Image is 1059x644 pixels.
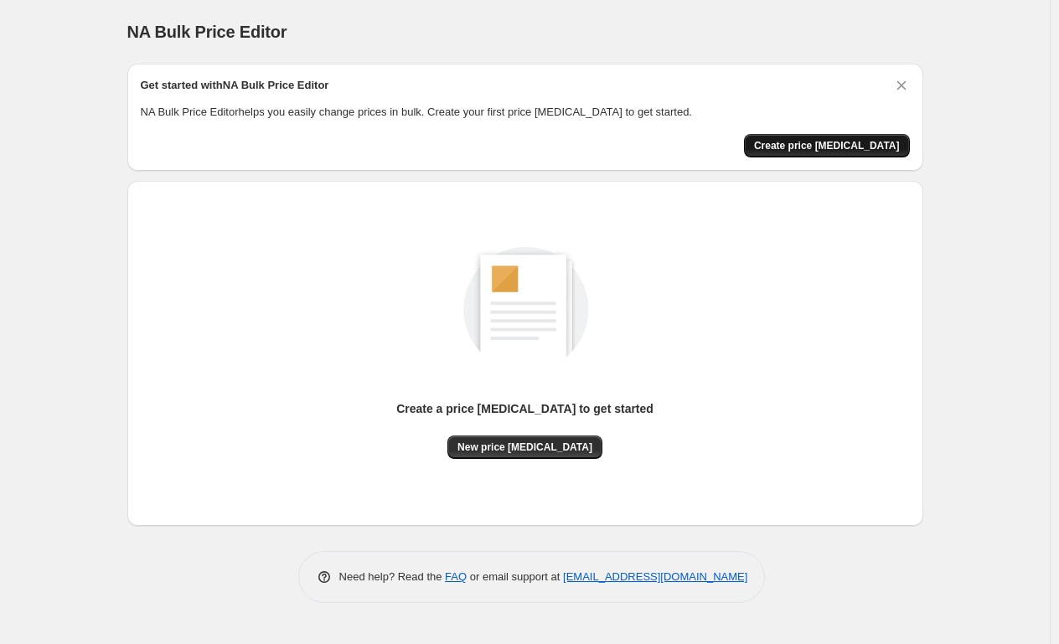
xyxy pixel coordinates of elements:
span: NA Bulk Price Editor [127,23,287,41]
a: [EMAIL_ADDRESS][DOMAIN_NAME] [563,570,747,583]
span: New price [MEDICAL_DATA] [457,440,592,454]
span: Need help? Read the [339,570,446,583]
button: Dismiss card [893,77,910,94]
button: Create price change job [744,134,910,157]
span: Create price [MEDICAL_DATA] [754,139,900,152]
p: NA Bulk Price Editor helps you easily change prices in bulk. Create your first price [MEDICAL_DAT... [141,104,910,121]
p: Create a price [MEDICAL_DATA] to get started [396,400,653,417]
button: New price [MEDICAL_DATA] [447,435,602,459]
h2: Get started with NA Bulk Price Editor [141,77,329,94]
span: or email support at [467,570,563,583]
a: FAQ [445,570,467,583]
